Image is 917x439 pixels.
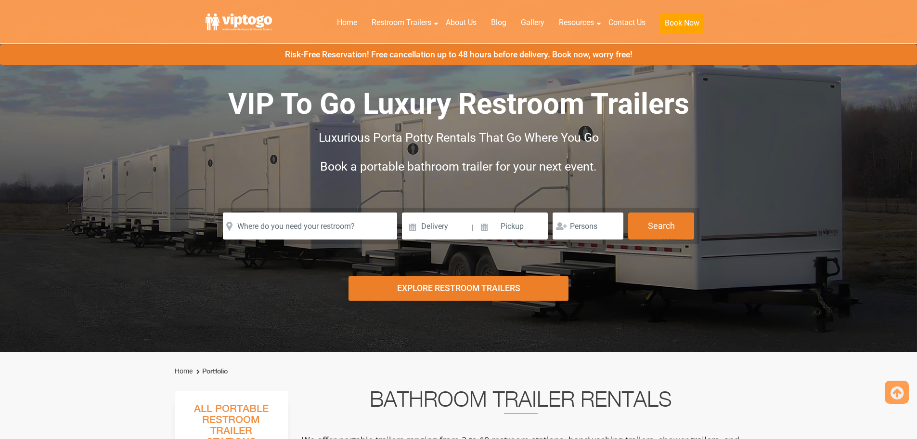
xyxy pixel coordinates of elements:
[320,160,597,173] span: Book a portable bathroom trailer for your next event.
[628,213,694,239] button: Search
[472,213,474,243] span: |
[194,366,228,377] li: Portfolio
[228,87,689,121] span: VIP To Go Luxury Restroom Trailers
[364,12,439,33] a: Restroom Trailers
[514,12,552,33] a: Gallery
[439,12,484,33] a: About Us
[475,213,548,239] input: Pickup
[319,131,599,145] span: Luxurious Porta Potty Rentals That Go Where You Go
[301,391,741,414] h2: Bathroom Trailer Rentals
[484,12,514,33] a: Blog
[402,213,471,239] input: Delivery
[660,13,704,33] button: Book Now
[330,12,364,33] a: Home
[601,12,653,33] a: Contact Us
[175,367,193,375] a: Home
[349,276,568,301] div: Explore Restroom Trailers
[552,12,601,33] a: Resources
[223,213,397,239] input: Where do you need your restroom?
[653,12,711,39] a: Book Now
[553,213,623,239] input: Persons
